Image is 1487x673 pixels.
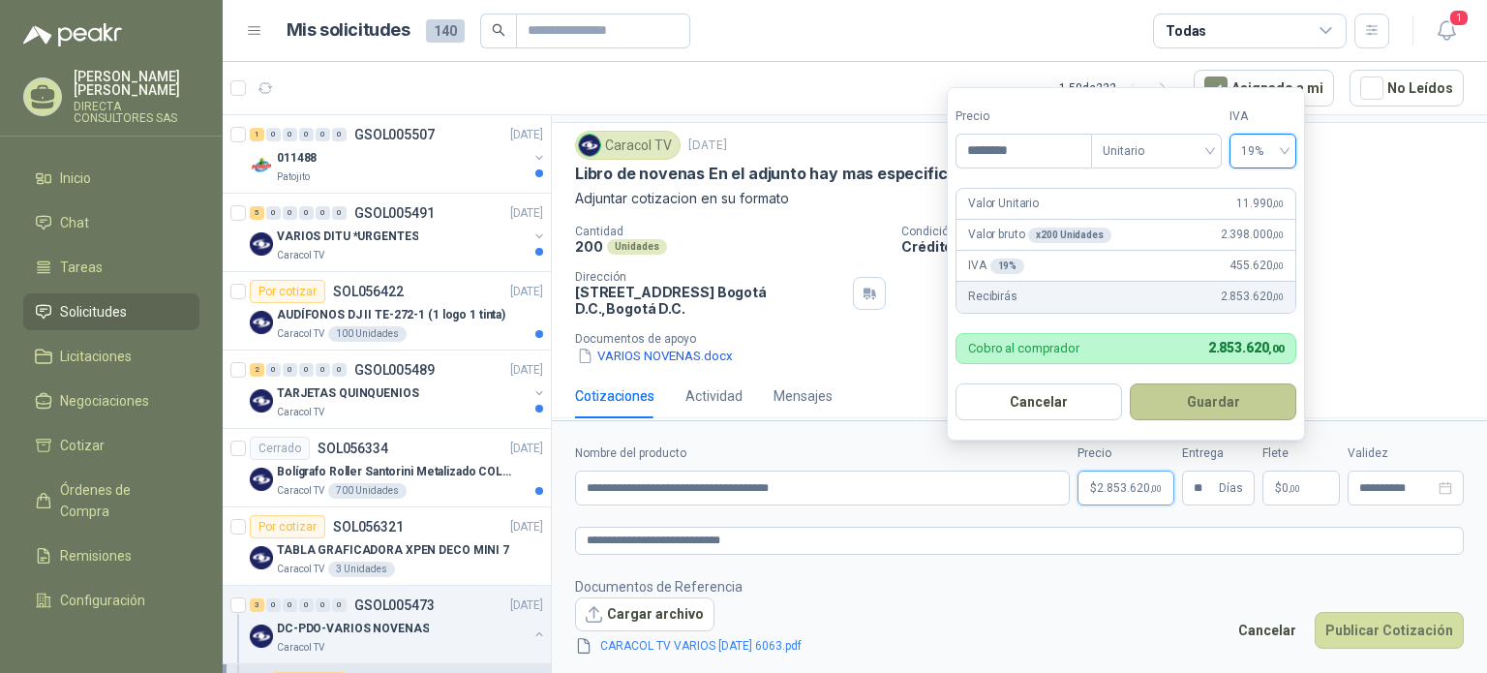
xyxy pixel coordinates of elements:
div: Por cotizar [250,280,325,303]
p: 200 [575,238,603,255]
span: ,00 [1272,291,1284,302]
a: 3 0 0 0 0 0 GSOL005473[DATE] Company LogoDC-PDO-VARIOS NOVENASCaracol TV [250,594,547,656]
span: search [492,23,505,37]
a: Por cotizarSOL056321[DATE] Company LogoTABLA GRAFICADORA XPEN DECO MINI 7Caracol TV3 Unidades [223,507,551,586]
div: 0 [299,206,314,220]
span: ,00 [1272,229,1284,240]
a: Configuración [23,582,199,619]
label: Flete [1262,444,1340,463]
div: Todas [1166,20,1206,42]
span: 11.990 [1236,195,1284,213]
div: 0 [316,128,330,141]
p: Patojito [277,169,310,185]
a: CARACOL TV VARIOS [DATE] 6063.pdf [592,637,809,656]
div: 0 [283,206,297,220]
img: Company Logo [250,625,273,648]
p: TARJETAS QUINQUENIOS [277,384,419,403]
p: GSOL005473 [354,598,435,612]
div: Caracol TV [575,131,681,160]
div: 3 Unidades [328,562,395,577]
span: 2.398.000 [1221,226,1284,244]
span: ,00 [1289,483,1300,494]
p: Caracol TV [277,483,324,499]
button: VARIOS NOVENAS.docx [575,346,735,366]
p: Recibirás [968,288,1017,306]
span: Chat [60,212,89,233]
p: GSOL005507 [354,128,435,141]
button: Guardar [1130,383,1296,420]
span: Licitaciones [60,346,132,367]
div: 0 [266,128,281,141]
button: No Leídos [1350,70,1464,107]
span: Días [1219,472,1243,505]
div: 0 [283,128,297,141]
span: $ [1275,482,1282,494]
button: Cancelar [956,383,1122,420]
p: Dirección [575,270,845,284]
img: Company Logo [250,311,273,334]
p: [PERSON_NAME] [PERSON_NAME] [74,70,199,97]
img: Company Logo [250,468,273,491]
a: 5 0 0 0 0 0 GSOL005491[DATE] Company LogoVARIOS DITU *URGENTESCaracol TV [250,201,547,263]
p: VARIOS DITU *URGENTES [277,228,418,246]
a: 2 0 0 0 0 0 GSOL005489[DATE] Company LogoTARJETAS QUINQUENIOSCaracol TV [250,358,547,420]
label: Precio [956,107,1091,126]
div: 3 [250,598,264,612]
p: [DATE] [510,126,543,144]
p: Caracol TV [277,405,324,420]
span: ,00 [1150,483,1162,494]
p: GSOL005491 [354,206,435,220]
div: 0 [299,363,314,377]
p: 011488 [277,149,317,168]
p: Libro de novenas En el adjunto hay mas especificaciones [575,164,1007,184]
img: Company Logo [579,135,600,156]
p: Crédito 45 días [901,238,1479,255]
span: 140 [426,19,465,43]
div: 0 [266,363,281,377]
a: Licitaciones [23,338,199,375]
div: 0 [283,363,297,377]
div: Por cotizar [250,515,325,538]
span: ,00 [1272,199,1284,209]
img: Company Logo [250,389,273,413]
p: GSOL005489 [354,363,435,377]
p: [STREET_ADDRESS] Bogotá D.C. , Bogotá D.C. [575,284,845,317]
span: 455.620 [1229,257,1284,275]
span: 2.853.620 [1097,482,1162,494]
a: Negociaciones [23,382,199,419]
p: $2.853.620,00 [1077,471,1174,505]
a: Remisiones [23,537,199,574]
p: $ 0,00 [1262,471,1340,505]
span: ,00 [1272,260,1284,271]
img: Company Logo [250,546,273,569]
span: Inicio [60,168,91,189]
p: [DATE] [510,518,543,536]
div: 1 [250,128,264,141]
div: 2 [250,363,264,377]
p: Adjuntar cotizacion en su formato [575,188,1464,209]
p: Cobro al comprador [968,342,1079,354]
p: Condición de pago [901,225,1479,238]
div: 0 [283,598,297,612]
div: 100 Unidades [328,326,407,342]
div: 0 [316,363,330,377]
img: Company Logo [250,154,273,177]
a: 1 0 0 0 0 0 GSOL005507[DATE] Company Logo011488Patojito [250,123,547,185]
p: Valor Unitario [968,195,1039,213]
div: 0 [299,128,314,141]
p: IVA [968,257,1024,275]
span: Negociaciones [60,390,149,412]
p: SOL056321 [333,520,404,534]
p: [DATE] [510,440,543,458]
div: x 200 Unidades [1028,228,1110,243]
label: Entrega [1182,444,1255,463]
p: Caracol TV [277,326,324,342]
p: SOL056334 [318,442,388,455]
p: [DATE] [510,204,543,223]
span: Configuración [60,590,145,611]
p: DIRECTA CONSULTORES SAS [74,101,199,124]
div: 1 - 50 de 222 [1059,73,1178,104]
span: Órdenes de Compra [60,479,181,522]
button: Cargar archivo [575,597,714,632]
span: 1 [1448,9,1470,27]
